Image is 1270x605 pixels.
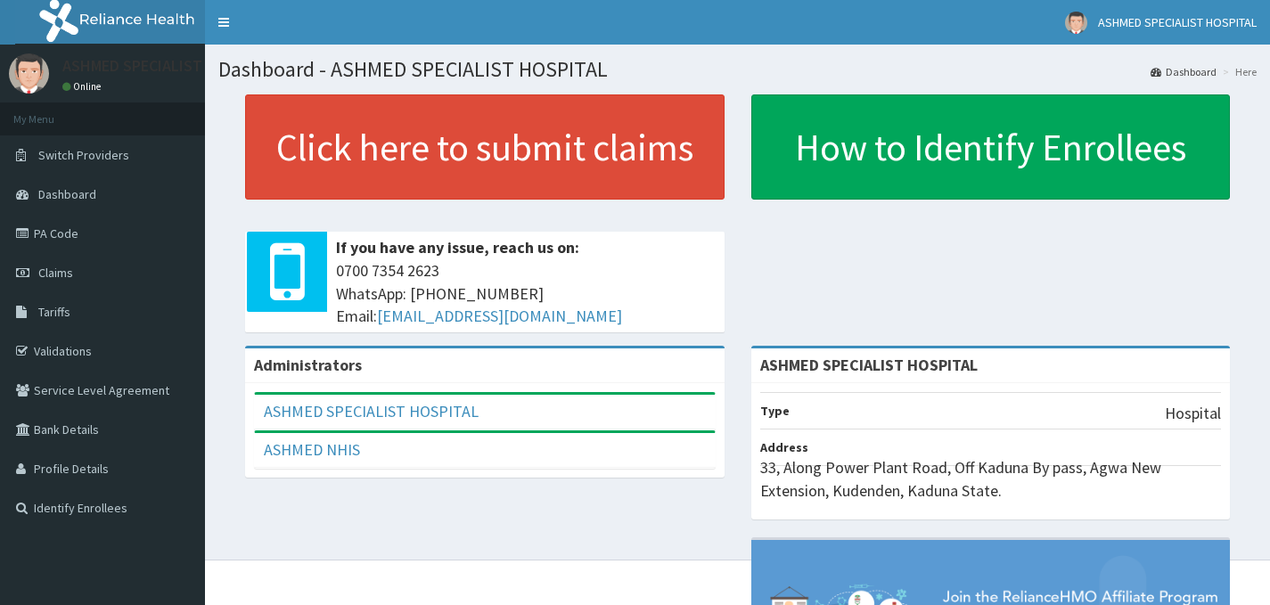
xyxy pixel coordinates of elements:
span: Switch Providers [38,147,129,163]
img: User Image [1065,12,1087,34]
b: Type [760,403,790,419]
a: How to Identify Enrollees [751,94,1231,200]
span: ASHMED SPECIALIST HOSPITAL [1098,14,1257,30]
b: Administrators [254,355,362,375]
p: Hospital [1165,402,1221,425]
span: Tariffs [38,304,70,320]
span: Dashboard [38,186,96,202]
a: Dashboard [1151,64,1217,79]
strong: ASHMED SPECIALIST HOSPITAL [760,355,978,375]
a: Click here to submit claims [245,94,725,200]
li: Here [1218,64,1257,79]
p: ASHMED SPECIALIST HOSPITAL [62,58,275,74]
a: ASHMED SPECIALIST HOSPITAL [264,401,479,421]
h1: Dashboard - ASHMED SPECIALIST HOSPITAL [218,58,1257,81]
img: User Image [9,53,49,94]
span: Claims [38,265,73,281]
b: If you have any issue, reach us on: [336,237,579,258]
a: [EMAIL_ADDRESS][DOMAIN_NAME] [377,306,622,326]
a: Online [62,80,105,93]
b: Address [760,439,808,455]
p: 33, Along Power Plant Road, Off Kaduna By pass, Agwa New Extension, Kudenden, Kaduna State. [760,456,1222,502]
a: ASHMED NHIS [264,439,360,460]
span: 0700 7354 2623 WhatsApp: [PHONE_NUMBER] Email: [336,259,716,328]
